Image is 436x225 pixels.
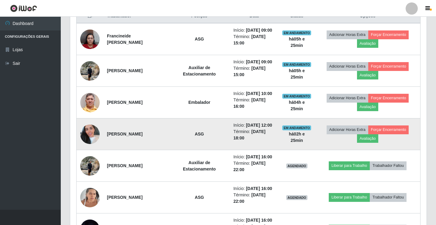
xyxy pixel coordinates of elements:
[286,163,307,168] span: AGENDADO
[107,33,142,45] strong: Francineide [PERSON_NAME]
[183,65,216,76] strong: Auxiliar de Estacionamento
[233,192,275,205] li: Término:
[183,160,216,171] strong: Auxiliar de Estacionamento
[233,217,275,223] li: Início:
[246,59,272,64] time: [DATE] 09:00
[80,117,100,152] img: 1750447582660.jpeg
[357,103,379,111] button: Avaliação
[357,71,379,79] button: Avaliação
[368,125,409,134] button: Forçar Encerramento
[246,186,272,191] time: [DATE] 16:00
[107,132,142,136] strong: [PERSON_NAME]
[368,62,409,71] button: Forçar Encerramento
[246,91,272,96] time: [DATE] 10:00
[233,185,275,192] li: Início:
[233,97,275,110] li: Término:
[107,195,142,200] strong: [PERSON_NAME]
[80,26,100,52] img: 1735852864597.jpeg
[233,27,275,33] li: Início:
[289,37,305,48] strong: há 05 h e 25 min
[370,161,407,170] button: Trabalhador Faltou
[329,193,370,202] button: Liberar para Trabalho
[327,125,368,134] button: Adicionar Horas Extra
[80,153,100,179] img: 1700098236719.jpeg
[233,128,275,141] li: Término:
[80,85,100,120] img: 1687914027317.jpeg
[80,58,100,84] img: 1700098236719.jpeg
[289,100,305,111] strong: há 04 h e 25 min
[107,100,142,105] strong: [PERSON_NAME]
[233,59,275,65] li: Início:
[282,30,311,35] span: EM ANDAMENTO
[370,193,407,202] button: Trabalhador Faltou
[368,94,409,102] button: Forçar Encerramento
[233,33,275,46] li: Término:
[357,134,379,143] button: Avaliação
[282,62,311,67] span: EM ANDAMENTO
[195,132,204,136] strong: ASG
[286,195,307,200] span: AGENDADO
[195,37,204,41] strong: ASG
[329,161,370,170] button: Liberar para Trabalho
[233,90,275,97] li: Início:
[289,132,305,143] strong: há 02 h e 25 min
[188,100,210,105] strong: Embalador
[10,5,37,12] img: CoreUI Logo
[357,39,379,48] button: Avaliação
[282,125,311,130] span: EM ANDAMENTO
[327,30,368,39] button: Adicionar Horas Extra
[80,185,100,210] img: 1741963068390.jpeg
[368,30,409,39] button: Forçar Encerramento
[327,62,368,71] button: Adicionar Horas Extra
[233,154,275,160] li: Início:
[246,218,272,223] time: [DATE] 16:00
[246,28,272,33] time: [DATE] 09:00
[246,123,272,128] time: [DATE] 12:00
[289,68,305,79] strong: há 05 h e 25 min
[107,68,142,73] strong: [PERSON_NAME]
[107,163,142,168] strong: [PERSON_NAME]
[195,195,204,200] strong: ASG
[282,94,311,99] span: EM ANDAMENTO
[233,122,275,128] li: Início:
[327,94,368,102] button: Adicionar Horas Extra
[246,154,272,159] time: [DATE] 16:00
[233,160,275,173] li: Término:
[233,65,275,78] li: Término:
